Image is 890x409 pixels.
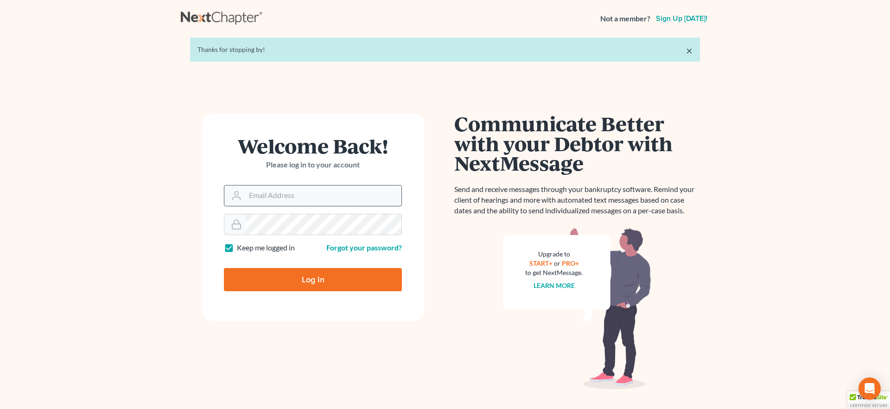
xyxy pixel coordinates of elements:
[562,259,579,267] a: PRO+
[454,114,700,173] h1: Communicate Better with your Debtor with NextMessage
[654,15,709,22] a: Sign up [DATE]!
[525,249,583,259] div: Upgrade to
[245,185,401,206] input: Email Address
[197,45,693,54] div: Thanks for stopping by!
[224,136,402,156] h1: Welcome Back!
[525,268,583,277] div: to get NextMessage.
[454,184,700,216] p: Send and receive messages through your bankruptcy software. Remind your client of hearings and mo...
[847,391,890,409] div: TrustedSite Certified
[686,45,693,56] a: ×
[224,268,402,291] input: Log In
[534,281,575,289] a: Learn more
[529,259,553,267] a: START+
[224,160,402,170] p: Please log in to your account
[600,13,650,24] strong: Not a member?
[503,227,651,390] img: nextmessage_bg-59042aed3d76b12b5cd301f8e5b87938c9018125f34e5fa2b7a6b67550977c72.svg
[858,377,881,400] div: Open Intercom Messenger
[554,259,560,267] span: or
[237,243,295,253] label: Keep me logged in
[326,243,402,252] a: Forgot your password?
